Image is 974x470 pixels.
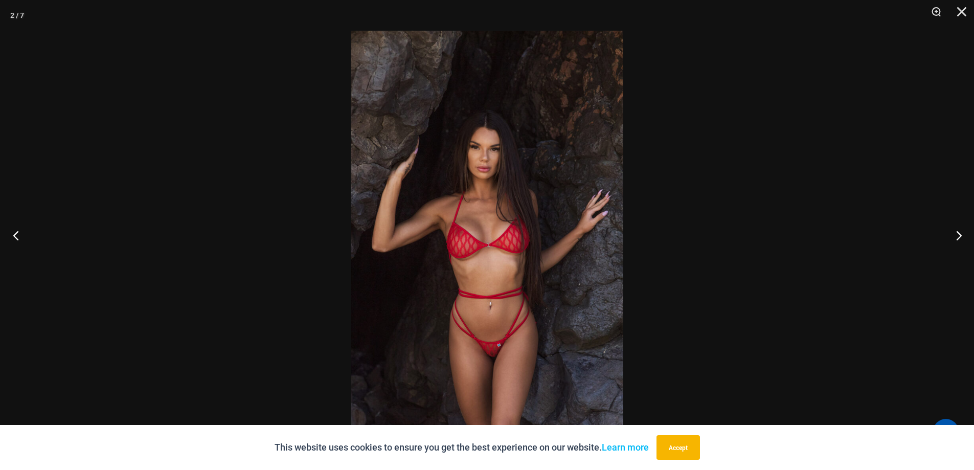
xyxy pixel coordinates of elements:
[275,440,649,455] p: This website uses cookies to ensure you get the best experience on our website.
[656,435,700,460] button: Accept
[351,31,623,439] img: Crystal Waves 327 Halter Top 4149 Thong 01
[602,442,649,453] a: Learn more
[936,210,974,261] button: Next
[10,8,24,23] div: 2 / 7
